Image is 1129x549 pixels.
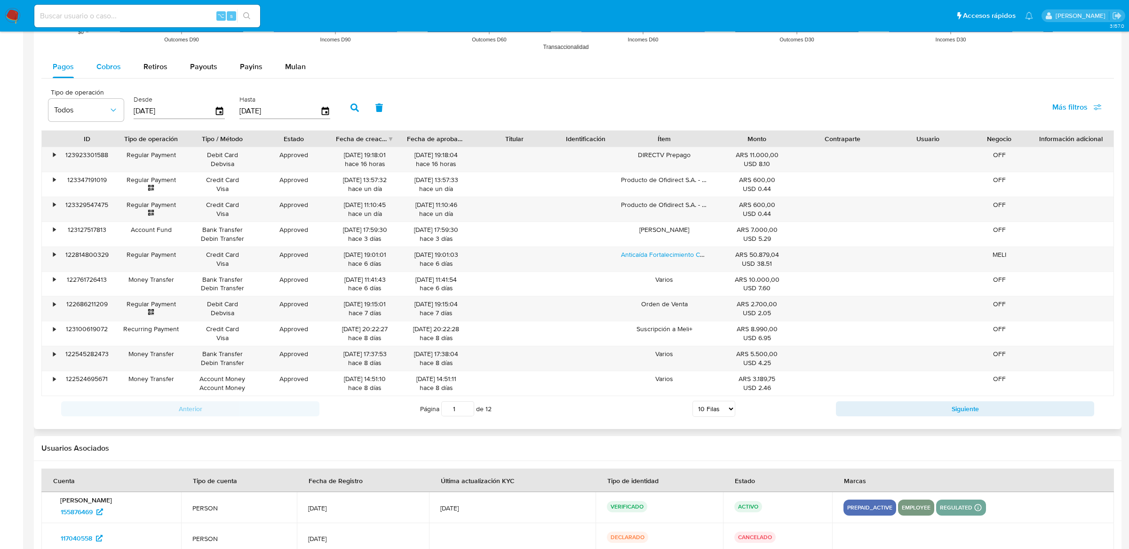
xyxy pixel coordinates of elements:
input: Buscar usuario o caso... [34,10,260,22]
a: Notificaciones [1025,12,1033,20]
span: ⌥ [217,11,224,20]
span: s [230,11,233,20]
span: 3.157.0 [1110,22,1124,30]
a: Salir [1112,11,1122,21]
p: eric.malcangi@mercadolibre.com [1056,11,1109,20]
span: Accesos rápidos [963,11,1016,21]
button: search-icon [237,9,256,23]
h2: Usuarios Asociados [41,444,1114,453]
